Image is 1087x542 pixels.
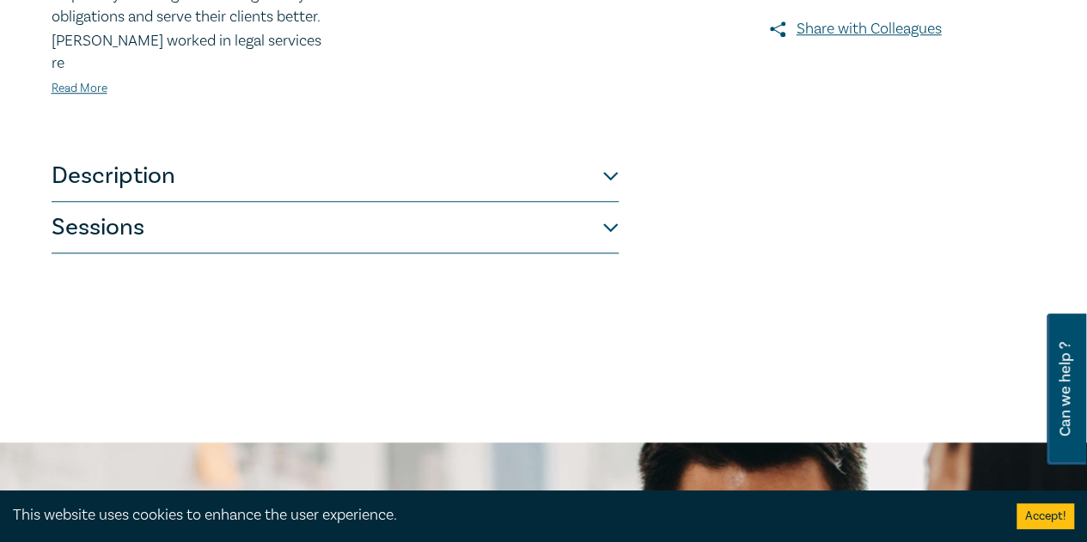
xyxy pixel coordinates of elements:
[52,30,325,75] p: [PERSON_NAME] worked in legal services re
[52,81,107,96] a: Read More
[52,150,619,202] button: Description
[52,202,619,253] button: Sessions
[1057,324,1073,454] span: Can we help ?
[675,18,1036,40] a: Share with Colleagues
[1017,503,1074,529] button: Accept cookies
[13,504,991,527] div: This website uses cookies to enhance the user experience.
